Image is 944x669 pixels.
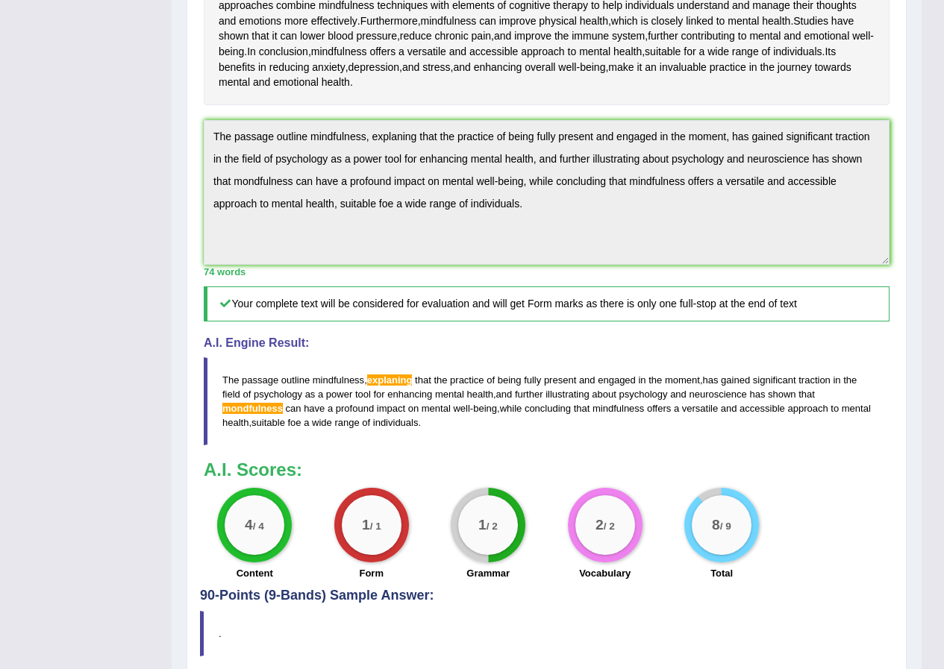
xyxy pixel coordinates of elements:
[281,374,310,386] span: outline
[524,374,541,386] span: fully
[544,374,576,386] span: present
[242,374,278,386] span: passage
[478,517,487,533] big: 1
[707,44,729,60] span: Click to see word definition
[641,13,648,29] span: Click to see word definition
[284,13,308,29] span: Click to see word definition
[247,44,256,60] span: Click to see word definition
[415,374,431,386] span: that
[305,389,316,400] span: as
[408,403,419,414] span: on
[825,44,836,60] span: Click to see word definition
[421,13,477,29] span: Click to see word definition
[515,389,543,400] span: further
[778,60,812,75] span: Click to see word definition
[496,389,513,400] span: and
[312,417,332,428] span: wide
[435,389,464,400] span: mental
[762,44,771,60] span: Click to see word definition
[670,389,687,400] span: and
[407,44,446,60] span: Click to see word definition
[665,374,700,386] span: moment
[831,403,839,414] span: to
[373,389,384,400] span: for
[619,389,667,400] span: psychology
[369,521,381,532] small: / 1
[300,28,325,44] span: Click to see word definition
[645,44,681,60] span: Click to see word definition
[637,60,642,75] span: Click to see word definition
[251,28,269,44] span: Click to see word definition
[613,44,642,60] span: Click to see word definition
[710,566,733,580] label: Total
[253,521,264,532] small: / 4
[593,403,644,414] span: mindfulness
[286,403,301,414] span: can
[716,13,725,29] span: Click to see word definition
[579,44,610,60] span: Click to see word definition
[753,374,796,386] span: significant
[749,28,781,44] span: Click to see word definition
[422,60,450,75] span: Click to see word definition
[648,374,662,386] span: the
[787,403,828,414] span: approach
[843,374,857,386] span: the
[784,28,801,44] span: Click to see word definition
[473,403,497,414] span: being
[521,44,564,60] span: Click to see word definition
[219,75,250,90] span: Click to see word definition
[579,566,631,580] label: Vocabulary
[598,374,636,386] span: engaged
[334,417,359,428] span: range
[479,13,496,29] span: Click to see word definition
[793,13,828,29] span: Click to see word definition
[686,13,713,29] span: Click to see word definition
[842,403,871,414] span: mental
[648,28,678,44] span: Click to see word definition
[638,374,646,386] span: in
[355,389,371,400] span: tool
[356,28,396,44] span: Click to see word definition
[608,60,634,75] span: Click to see word definition
[469,44,518,60] span: Click to see word definition
[467,389,493,400] span: health
[487,374,495,386] span: of
[487,521,498,532] small: / 2
[833,374,840,386] span: in
[611,13,638,29] span: Click to see word definition
[287,417,301,428] span: foe
[689,389,746,400] span: neuroscience
[243,389,251,400] span: of
[798,389,815,400] span: that
[219,13,236,29] span: Click to see word definition
[760,60,774,75] span: Click to see word definition
[348,60,400,75] span: Click to see word definition
[222,403,283,414] span: Possible spelling mistake found. (did you mean: mindfulness)
[204,286,890,321] h5: Your complete text will be considered for evaluation and will get Form marks as there is only one...
[237,566,273,580] label: Content
[422,403,451,414] span: mental
[312,60,345,75] span: Click to see word definition
[612,28,645,44] span: Click to see word definition
[494,28,511,44] span: Click to see word definition
[660,60,707,75] span: Click to see word definition
[272,28,278,44] span: Click to see word definition
[558,60,576,75] span: Click to see word definition
[204,336,890,350] h4: A.I. Engine Result:
[592,389,616,400] span: about
[546,389,590,400] span: illustrating
[815,60,851,75] span: Click to see word definition
[281,28,298,44] span: Click to see word definition
[580,13,608,29] span: Click to see word definition
[269,60,310,75] span: Click to see word definition
[498,374,522,386] span: being
[596,517,604,533] big: 2
[721,403,737,414] span: and
[499,13,537,29] span: Click to see word definition
[804,28,850,44] span: Click to see word definition
[200,611,893,656] blockquote: .
[474,60,522,75] span: Click to see word definition
[698,44,704,60] span: Click to see word definition
[245,517,253,533] big: 4
[360,13,418,29] span: Click to see word definition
